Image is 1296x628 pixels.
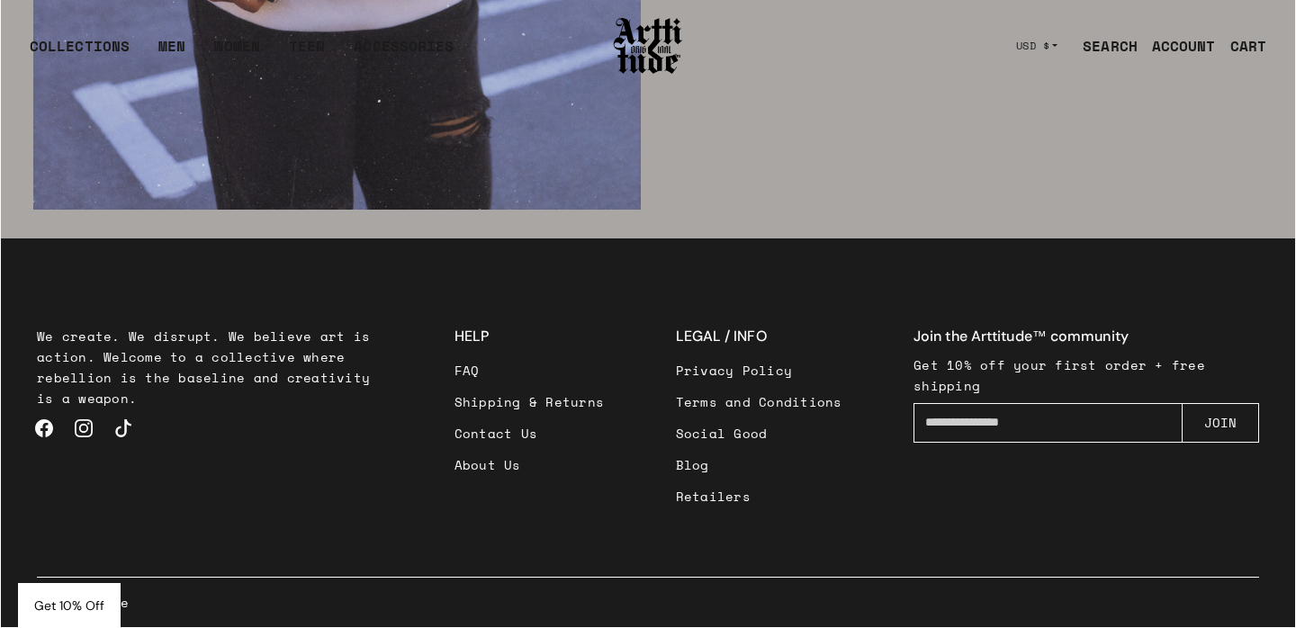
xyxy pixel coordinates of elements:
ul: Main navigation [15,35,468,71]
a: Open cart [1216,28,1266,64]
p: We create. We disrupt. We believe art is action. Welcome to a collective where rebellion is the b... [37,326,382,408]
a: Blog [676,449,842,480]
h3: HELP [454,326,605,347]
a: Shipping & Returns [454,386,605,417]
button: JOIN [1182,403,1259,443]
a: TEEN [289,35,325,71]
a: MEN [158,35,185,71]
div: CART [1230,35,1266,57]
a: Instagram [64,408,103,448]
input: Enter your email [913,403,1183,443]
a: Contact Us [454,417,605,449]
a: Facebook [24,408,64,448]
img: Arttitude [612,15,684,76]
a: WOMEN [214,35,260,71]
span: USD $ [1016,39,1050,53]
a: FAQ [454,354,605,386]
a: Privacy Policy [676,354,842,386]
button: USD $ [1005,26,1069,66]
a: TikTok [103,408,143,448]
a: SEARCH [1068,28,1138,64]
h4: Join the Arttitude™ community [913,326,1259,347]
span: Get 10% Off [34,597,104,614]
div: Get 10% Off [18,583,121,628]
h3: LEGAL / INFO [676,326,842,347]
a: ACCOUNT [1138,28,1216,64]
div: COLLECTIONS [30,35,130,71]
a: Retailers [676,480,842,512]
p: Get 10% off your first order + free shipping [913,354,1259,396]
a: Social Good [676,417,842,449]
a: Terms and Conditions [676,386,842,417]
a: About Us [454,449,605,480]
div: ACCESSORIES [354,35,454,71]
